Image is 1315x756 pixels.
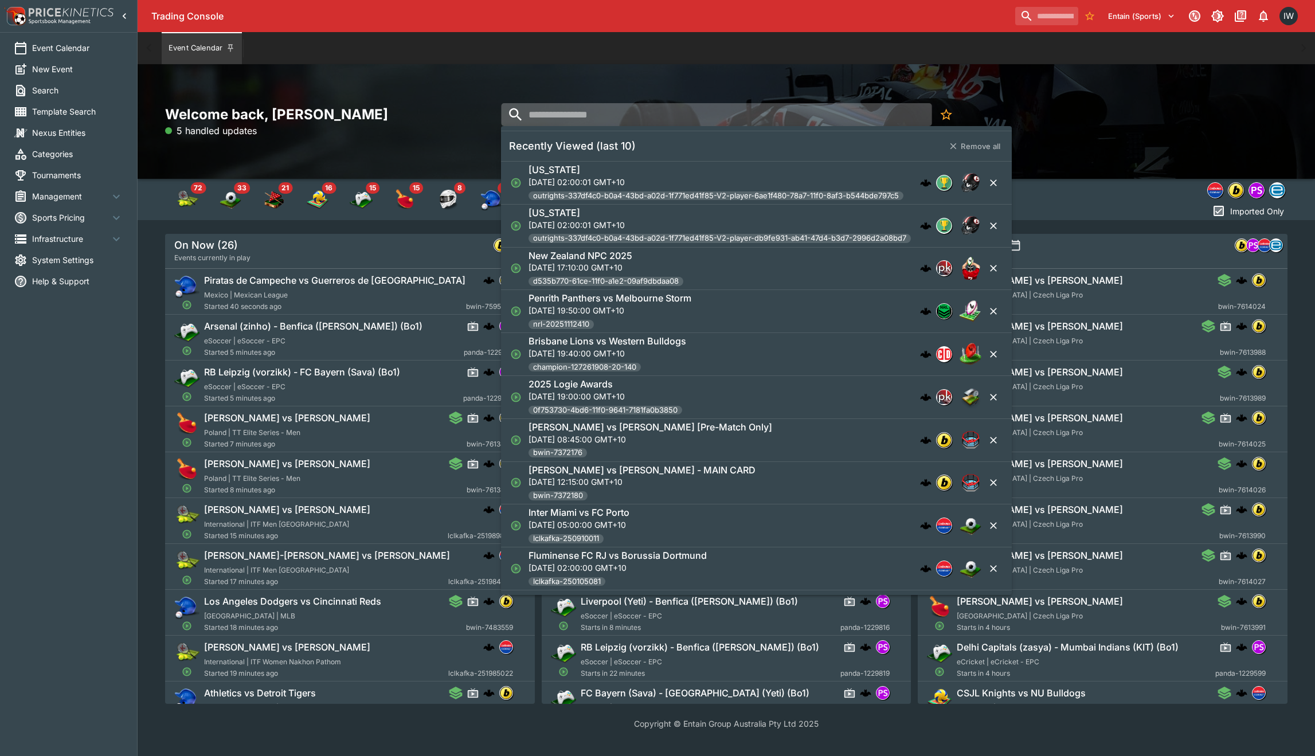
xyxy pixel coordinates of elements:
div: nrl [936,303,952,319]
img: lclkafka.png [937,561,952,576]
h6: Brisbane Lions vs Western Bulldogs [529,335,686,347]
div: Esports [350,188,373,211]
img: tennis [175,188,198,211]
span: panda-1229814 [463,393,513,404]
img: pandascore.png [500,320,512,332]
div: Soccer [219,188,242,211]
span: Poland | TT Elite Series - Men [204,428,300,437]
span: bwin-7613990 [1219,530,1266,542]
div: bwin [1252,273,1266,287]
h6: [PERSON_NAME]-[PERSON_NAME] vs [PERSON_NAME] [204,550,450,562]
img: mma.png [959,429,982,452]
input: search [501,103,932,126]
h6: New Zealand NPC 2025 [529,250,632,262]
span: Started 40 seconds ago [204,301,466,312]
div: pandascore [499,319,513,333]
img: bwin.png [500,595,512,608]
p: [DATE] 17:10:00 GMT+10 [529,261,683,273]
svg: Open [182,391,192,402]
img: bwin.png [1253,366,1265,378]
img: logo-cerberus.svg [920,348,932,360]
p: [DATE] 02:00:01 GMT+10 [529,219,911,231]
h6: Liverpool (Yeti) - Benfica ([PERSON_NAME]) (Bo1) [581,596,798,608]
img: table_tennis.png [927,594,952,620]
div: lclkafka [1258,238,1271,252]
button: Connected to PK [1184,6,1205,26]
img: logo-cerberus.svg [1236,275,1247,286]
div: Ian Wright [1279,7,1298,25]
img: logo-cerberus.svg [920,477,932,488]
div: Event type filters [1205,179,1287,202]
svg: Open [510,348,522,360]
img: bwin.png [937,475,952,490]
span: bwin-7613486 [467,438,513,450]
button: No Bookmarks [1081,7,1099,25]
div: cerberus [1236,412,1247,424]
p: [DATE] 02:00:01 GMT+10 [529,176,903,188]
img: table_tennis [393,188,416,211]
h6: Piratas de Campeche vs Guerreros de [GEOGRAPHIC_DATA] [204,275,465,287]
img: bwin.png [1228,183,1243,198]
img: pandascore.png [1253,641,1265,653]
p: 5 handled updates [165,124,257,138]
img: logo-cerberus.svg [1236,458,1247,469]
div: cerberus [920,305,932,317]
img: logo-cerberus.svg [483,641,495,653]
svg: Open [182,437,192,448]
img: esports.png [551,594,576,620]
span: Started 7 minutes ago [204,438,467,450]
img: bwin.png [1253,503,1265,516]
img: logo-cerberus.svg [920,177,932,189]
h6: [PERSON_NAME] vs [PERSON_NAME] [957,458,1123,470]
span: [GEOGRAPHIC_DATA] | Czech Liga Pro [957,291,1083,299]
span: nrl-20251112410 [529,319,594,330]
img: betradar.png [1270,239,1282,252]
img: betradar.png [1270,183,1285,198]
h6: [PERSON_NAME] vs [PERSON_NAME] [204,504,370,516]
span: New Event [32,63,123,75]
div: championdata [936,346,952,362]
p: Imported Only [1230,205,1284,217]
img: logo-cerberus.svg [483,687,495,699]
img: baseball.png [174,273,199,299]
div: bwin [499,273,513,287]
div: bwin [1235,238,1249,252]
img: bwin.png [1253,320,1265,332]
span: 33 [234,182,250,194]
div: cerberus [483,458,495,469]
h6: FC Bayern (Sava) - [GEOGRAPHIC_DATA] (Yeti) (Bo1) [581,687,809,699]
img: volleyball.png [927,686,952,711]
span: 8 [454,182,465,194]
img: pricekinetics.png [937,261,952,276]
h6: [PERSON_NAME] vs [PERSON_NAME] [957,550,1123,562]
h6: Los Angeles Dodgers vs Cincinnati Reds [204,596,381,608]
span: Mexico | Mexican League [204,291,288,299]
div: bwin [1252,319,1266,333]
img: logo-cerberus.svg [920,220,932,232]
button: Select Tenant [1101,7,1182,25]
div: bwin [1252,457,1266,471]
div: bwin [1228,182,1244,198]
div: pricekinetics [936,260,952,276]
span: 15 [409,182,423,194]
img: rugby_league.png [959,300,982,323]
div: cerberus [920,434,932,446]
div: outrights [936,218,952,234]
img: lclkafka.png [1208,183,1223,198]
img: logo-cerberus.svg [483,275,495,286]
img: logo-cerberus.svg [483,458,495,469]
button: Notifications [1253,6,1274,26]
span: eSoccer | eSoccer - EPC [204,382,285,391]
img: lclkafka.png [500,503,512,516]
div: Event type filters [165,179,601,220]
img: esports.png [174,365,199,390]
img: other.png [959,386,982,409]
p: [DATE] 19:50:00 GMT+10 [529,304,691,316]
img: bwin.png [500,274,512,287]
h6: Arsenal (zinho) - Benfica ([PERSON_NAME]) (Bo1) [204,320,422,332]
button: Ian Wright [1276,3,1301,29]
span: 15 [366,182,379,194]
h6: RB Leipzig (vorzikk) - Benfica ([PERSON_NAME]) (Bo1) [581,641,819,653]
span: Infrastructure [32,233,109,245]
img: logo-cerberus.svg [483,366,495,378]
